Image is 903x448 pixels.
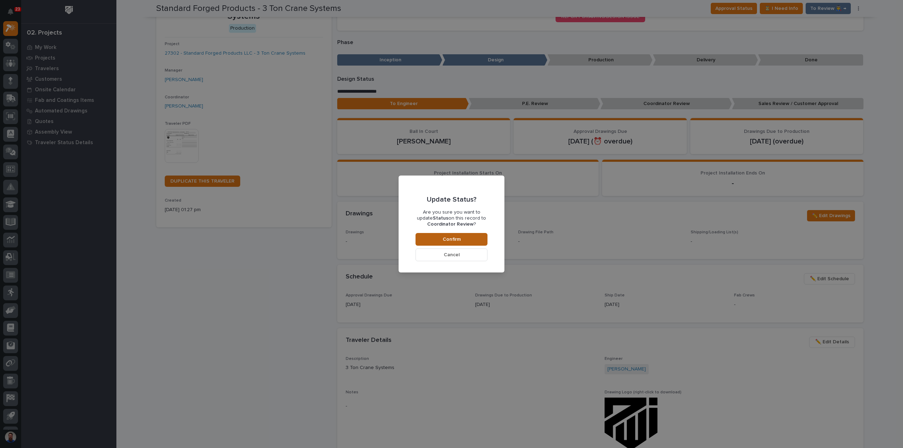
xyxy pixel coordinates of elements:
[427,195,477,204] p: Update Status?
[416,248,487,261] button: Cancel
[416,209,487,227] p: Are you sure you want to update on this record to ?
[427,222,474,227] b: Coordinator Review
[443,236,461,243] span: Confirm
[444,252,460,258] span: Cancel
[416,233,487,246] button: Confirm
[433,216,448,221] b: Status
